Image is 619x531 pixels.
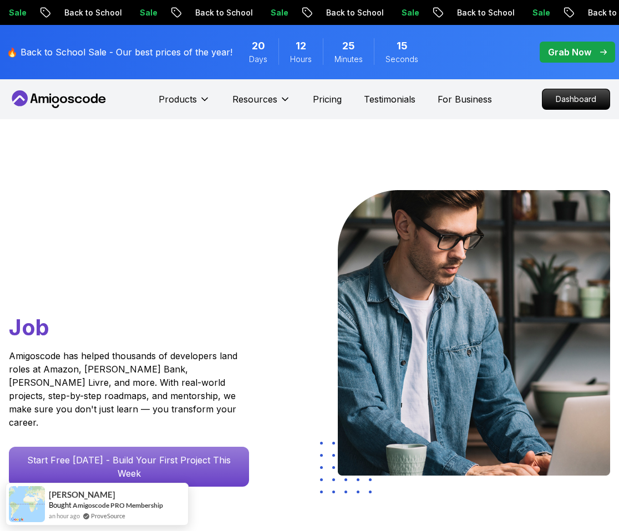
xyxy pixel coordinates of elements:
[131,7,166,18] p: Sale
[385,54,418,65] span: Seconds
[9,314,49,341] span: Job
[49,501,72,509] span: Bought
[542,89,610,110] a: Dashboard
[317,7,393,18] p: Back to School
[313,93,342,106] a: Pricing
[342,38,355,54] span: 25 Minutes
[49,511,80,520] span: an hour ago
[252,38,265,54] span: 20 Days
[91,512,125,519] a: ProveSource
[73,501,163,509] a: Amigoscode PRO Membership
[7,45,232,59] p: 🔥 Back to School Sale - Our best prices of the year!
[334,54,363,65] span: Minutes
[262,7,297,18] p: Sale
[438,93,492,106] a: For Business
[249,54,267,65] span: Days
[9,349,249,429] p: Amigoscode has helped thousands of developers land roles at Amazon, [PERSON_NAME] Bank, [PERSON_N...
[364,93,415,106] a: Testimonials
[186,7,262,18] p: Back to School
[296,38,306,54] span: 12 Hours
[232,93,277,106] p: Resources
[159,93,210,115] button: Products
[9,190,249,343] h1: Go From Learning to Hired: Master Java, Spring Boot & Cloud Skills That Get You the
[542,89,610,109] p: Dashboard
[9,486,45,522] img: provesource social proof notification image
[397,38,408,54] span: 15 Seconds
[548,45,591,59] p: Grab Now
[232,93,291,115] button: Resources
[524,7,559,18] p: Sale
[159,93,197,106] p: Products
[9,447,249,487] a: Start Free [DATE] - Build Your First Project This Week
[338,190,610,476] img: hero
[55,7,131,18] p: Back to School
[290,54,312,65] span: Hours
[393,7,428,18] p: Sale
[49,490,115,499] span: [PERSON_NAME]
[448,7,524,18] p: Back to School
